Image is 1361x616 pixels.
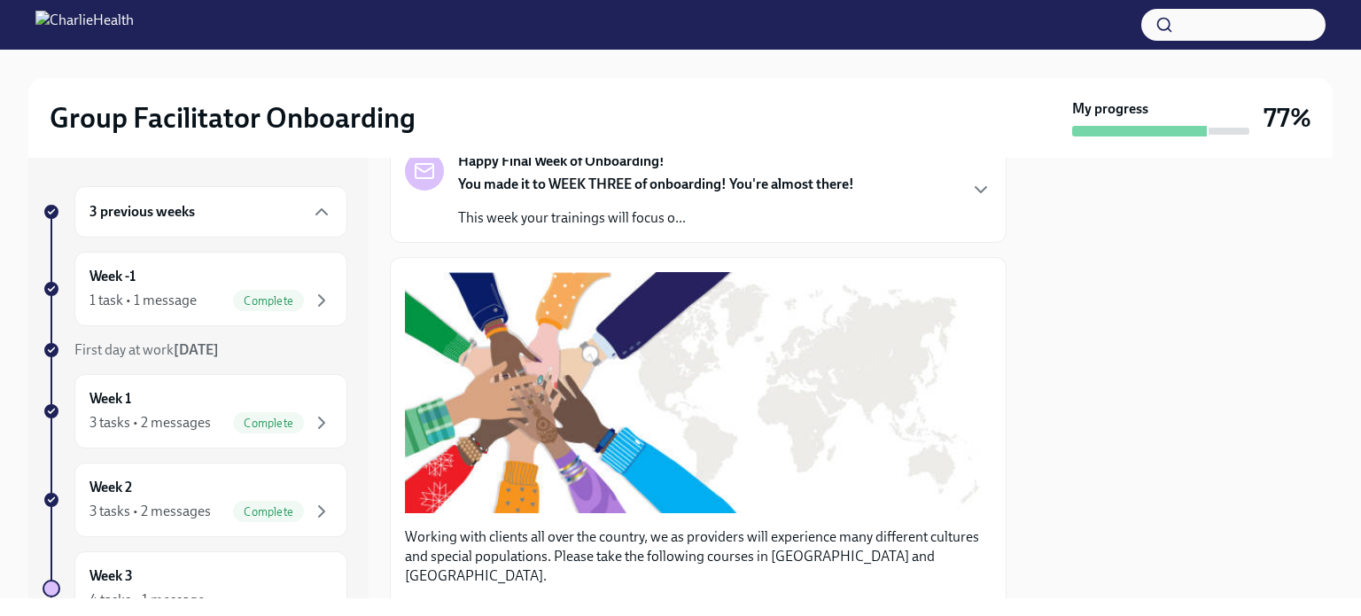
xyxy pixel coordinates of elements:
[89,389,131,409] h6: Week 1
[1072,99,1148,119] strong: My progress
[74,341,219,358] span: First day at work
[233,505,304,519] span: Complete
[89,502,211,521] div: 3 tasks • 2 messages
[405,527,992,586] p: Working with clients all over the country, we as providers will experience many different culture...
[458,152,665,171] strong: Happy Final Week of Onboarding!
[1264,102,1311,134] h3: 77%
[43,374,347,448] a: Week 13 tasks • 2 messagesComplete
[89,267,136,286] h6: Week -1
[89,413,211,433] div: 3 tasks • 2 messages
[89,590,205,610] div: 4 tasks • 1 message
[233,417,304,430] span: Complete
[89,478,132,497] h6: Week 2
[89,291,197,310] div: 1 task • 1 message
[405,272,992,513] button: Zoom image
[458,208,854,228] p: This week your trainings will focus o...
[35,11,134,39] img: CharlieHealth
[43,340,347,360] a: First day at work[DATE]
[43,252,347,326] a: Week -11 task • 1 messageComplete
[43,463,347,537] a: Week 23 tasks • 2 messagesComplete
[233,294,304,308] span: Complete
[89,202,195,222] h6: 3 previous weeks
[89,566,133,586] h6: Week 3
[74,186,347,238] div: 3 previous weeks
[174,341,219,358] strong: [DATE]
[458,175,854,192] strong: You made it to WEEK THREE of onboarding! You're almost there!
[50,100,416,136] h2: Group Facilitator Onboarding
